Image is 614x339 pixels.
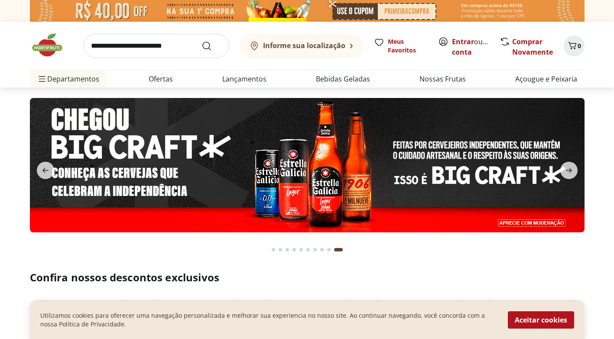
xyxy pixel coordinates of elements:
[419,74,466,84] a: Nossas Frutas
[277,239,284,260] button: Go to page 2 from fs-carousel
[305,239,312,260] button: Go to page 6 from fs-carousel
[37,68,47,89] button: Menu
[512,37,553,57] a: Comprar Novamente
[564,36,585,56] button: Carrinho
[553,162,585,179] button: next
[291,239,298,260] button: Go to page 4 from fs-carousel
[40,311,497,329] p: Utilizamos cookies para oferecer uma navegação personalizada e melhorar sua experiencia no nosso ...
[30,98,585,232] img: stella
[452,36,491,57] span: ou
[388,37,428,55] span: Meus Favoritos
[222,74,266,84] a: Lançamentos
[316,74,370,84] a: Bebidas Geladas
[263,41,345,50] b: Informe sua localização
[84,34,229,58] input: search
[318,239,325,260] button: Go to page 8 from fs-carousel
[284,239,291,260] button: Go to page 3 from fs-carousel
[149,74,173,84] a: Ofertas
[37,68,99,89] span: Departamentos
[332,239,344,260] button: Current page from fs-carousel
[30,271,585,284] h2: Confira nossos descontos exclusivos
[201,41,222,51] button: Submit Search
[312,239,318,260] button: Go to page 7 from fs-carousel
[30,32,73,58] img: Hortifruti
[30,162,61,179] button: previous
[240,34,364,58] button: Informe sua localização
[325,239,332,260] button: Go to page 9 from fs-carousel
[578,42,581,50] span: 0
[508,311,574,329] button: Aceitar cookies
[270,239,277,260] button: Go to page 1 from fs-carousel
[452,37,500,57] a: Criar conta
[298,239,305,260] button: Go to page 5 from fs-carousel
[515,74,577,84] a: Açougue e Peixaria
[374,37,428,55] a: Meus Favoritos
[452,37,474,46] a: Entrar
